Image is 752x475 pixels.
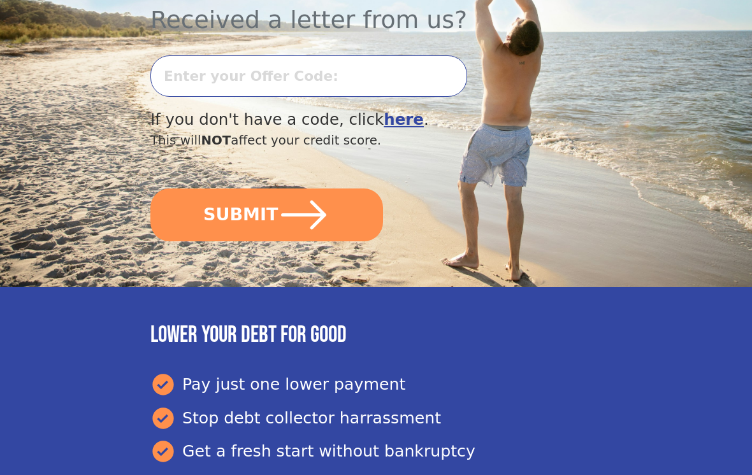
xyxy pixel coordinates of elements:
[150,439,602,465] div: Get a fresh start without bankruptcy
[150,406,602,432] div: Stop debt collector harrassment
[150,56,467,97] input: Enter your Offer Code:
[150,322,602,350] h3: Lower your debt for good
[150,372,602,398] div: Pay just one lower payment
[150,109,534,132] div: If you don't have a code, click .
[150,189,383,242] button: SUBMIT
[150,132,534,151] div: This will affect your credit score.
[384,111,424,129] a: here
[201,134,231,148] span: NOT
